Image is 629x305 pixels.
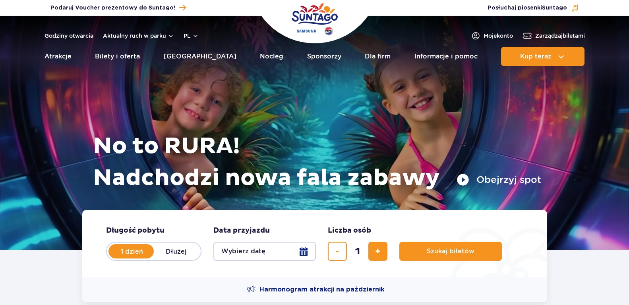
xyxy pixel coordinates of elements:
button: Wybierz datę [213,242,316,261]
a: Sponsorzy [307,47,341,66]
span: Zarządzaj biletami [535,32,585,40]
a: Atrakcje [45,47,72,66]
button: Obejrzyj spot [457,173,541,186]
button: Aktualny ruch w parku [103,33,174,39]
a: Harmonogram atrakcji na październik [247,285,384,294]
label: Dłużej [154,243,199,260]
a: [GEOGRAPHIC_DATA] [164,47,236,66]
a: Podaruj Voucher prezentowy do Suntago! [50,2,186,13]
button: pl [184,32,199,40]
label: 1 dzień [109,243,155,260]
a: Mojekonto [471,31,513,41]
span: Suntago [542,5,567,11]
span: Długość pobytu [106,226,165,235]
span: Liczba osób [328,226,371,235]
button: Posłuchaj piosenkiSuntago [488,4,579,12]
h1: No to RURA! Nadchodzi nowa fala zabawy [93,130,541,194]
span: Harmonogram atrakcji na październik [259,285,384,294]
button: usuń bilet [328,242,347,261]
form: Planowanie wizyty w Park of Poland [82,210,547,277]
button: dodaj bilet [368,242,387,261]
a: Bilety i oferta [95,47,140,66]
span: Posłuchaj piosenki [488,4,567,12]
button: Kup teraz [501,47,584,66]
span: Podaruj Voucher prezentowy do Suntago! [50,4,175,12]
input: liczba biletów [348,242,367,261]
a: Dla firm [365,47,391,66]
a: Informacje i pomoc [414,47,478,66]
span: Moje konto [484,32,513,40]
a: Zarządzajbiletami [523,31,585,41]
span: Kup teraz [520,53,552,60]
a: Godziny otwarcia [45,32,93,40]
span: Szukaj biletów [427,248,474,255]
a: Nocleg [260,47,283,66]
span: Data przyjazdu [213,226,270,235]
button: Szukaj biletów [399,242,502,261]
